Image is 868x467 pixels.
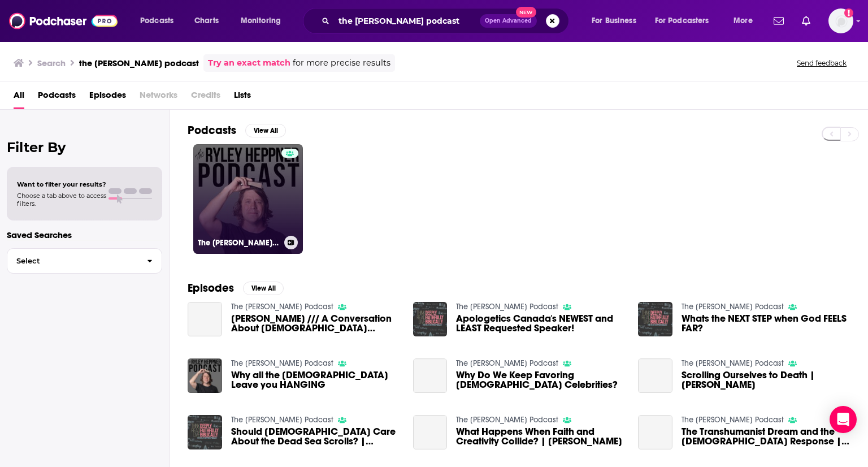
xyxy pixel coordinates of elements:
button: Select [7,248,162,274]
a: Lists [234,86,251,109]
a: What Happens When Faith and Creativity Collide? | Ray Barbee [456,427,624,446]
span: Monitoring [241,13,281,29]
h3: the [PERSON_NAME] podcast [79,58,199,68]
img: Podchaser - Follow, Share and Rate Podcasts [9,10,118,32]
span: Charts [194,13,219,29]
a: The Ryley Heppner Podcast [231,302,333,312]
a: The Ryley Heppner Podcast [456,415,558,425]
a: The Ryley Heppner Podcast [682,358,784,368]
h3: Search [37,58,66,68]
p: Saved Searches [7,230,162,240]
span: More [734,13,753,29]
button: open menu [648,12,726,30]
span: Logged in as Lydia_Gustafson [828,8,853,33]
button: open menu [233,12,296,30]
span: Choose a tab above to access filters. [17,192,106,207]
img: Whats the NEXT STEP when God FEELS FAR? [638,302,672,336]
a: Scrolling Ourselves to Death | Brett McCracken [638,358,672,393]
a: Why Do We Keep Favoring Christian Celebrities? [413,358,448,393]
a: Why all the GOSPELS Leave you HANGING [231,370,400,390]
a: The Transhumanist Dream and the Christian Response | Steve Kim [682,427,850,446]
div: Search podcasts, credits, & more... [314,8,580,34]
a: Episodes [89,86,126,109]
span: Select [7,257,138,265]
a: Show notifications dropdown [769,11,788,31]
a: The [PERSON_NAME] Podcast [193,144,303,254]
img: Why all the GOSPELS Leave you HANGING [188,358,222,393]
div: Open Intercom Messenger [830,406,857,433]
a: Show notifications dropdown [797,11,815,31]
h3: The [PERSON_NAME] Podcast [198,238,280,248]
img: Apologetics Canada's NEWEST and LEAST Requested Speaker! [413,302,448,336]
h2: Filter By [7,139,162,155]
a: Should Christians Care About the Dead Sea Scrolls? | Andrew Perrin [231,427,400,446]
span: New [516,7,536,18]
span: The Transhumanist Dream and the [DEMOGRAPHIC_DATA] Response | [PERSON_NAME] [682,427,850,446]
a: PodcastsView All [188,123,286,137]
span: Networks [140,86,177,109]
a: Apologetics Canada's NEWEST and LEAST Requested Speaker! [456,314,624,333]
span: For Podcasters [655,13,709,29]
button: open menu [132,12,188,30]
input: Search podcasts, credits, & more... [334,12,480,30]
span: for more precise results [293,57,390,70]
span: Should [DEMOGRAPHIC_DATA] Care About the Dead Sea Scrolls? | [PERSON_NAME] [231,427,400,446]
button: open menu [726,12,767,30]
span: Podcasts [140,13,173,29]
a: Whats the NEXT STEP when God FEELS FAR? [682,314,850,333]
button: View All [245,124,286,137]
a: All [14,86,24,109]
h2: Episodes [188,281,234,295]
a: Nicole Heppner /// A Conversation About Biblical Counseling [231,314,400,333]
a: Podcasts [38,86,76,109]
span: For Business [592,13,636,29]
a: The Ryley Heppner Podcast [231,415,333,425]
button: Show profile menu [828,8,853,33]
span: Open Advanced [485,18,532,24]
a: What Happens When Faith and Creativity Collide? | Ray Barbee [413,415,448,449]
img: Should Christians Care About the Dead Sea Scrolls? | Andrew Perrin [188,415,222,449]
span: Why Do We Keep Favoring [DEMOGRAPHIC_DATA] Celebrities? [456,370,624,390]
a: The Ryley Heppner Podcast [231,358,333,368]
button: Send feedback [793,58,850,68]
img: User Profile [828,8,853,33]
a: Scrolling Ourselves to Death | Brett McCracken [682,370,850,390]
a: The Ryley Heppner Podcast [456,358,558,368]
a: Why Do We Keep Favoring Christian Celebrities? [456,370,624,390]
a: EpisodesView All [188,281,284,295]
a: The Ryley Heppner Podcast [682,302,784,312]
a: Try an exact match [208,57,290,70]
span: Scrolling Ourselves to Death | [PERSON_NAME] [682,370,850,390]
span: What Happens When Faith and Creativity Collide? | [PERSON_NAME] [456,427,624,446]
a: The Transhumanist Dream and the Christian Response | Steve Kim [638,415,672,449]
a: The Ryley Heppner Podcast [682,415,784,425]
a: Charts [187,12,225,30]
a: Nicole Heppner /// A Conversation About Biblical Counseling [188,302,222,336]
button: open menu [584,12,650,30]
button: View All [243,282,284,295]
svg: Add a profile image [844,8,853,18]
span: Want to filter your results? [17,180,106,188]
h2: Podcasts [188,123,236,137]
span: Credits [191,86,220,109]
a: The Ryley Heppner Podcast [456,302,558,312]
span: Why all the [DEMOGRAPHIC_DATA] Leave you HANGING [231,370,400,390]
button: Open AdvancedNew [480,14,537,28]
span: [PERSON_NAME] /// A Conversation About [DEMOGRAPHIC_DATA] Counseling [231,314,400,333]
